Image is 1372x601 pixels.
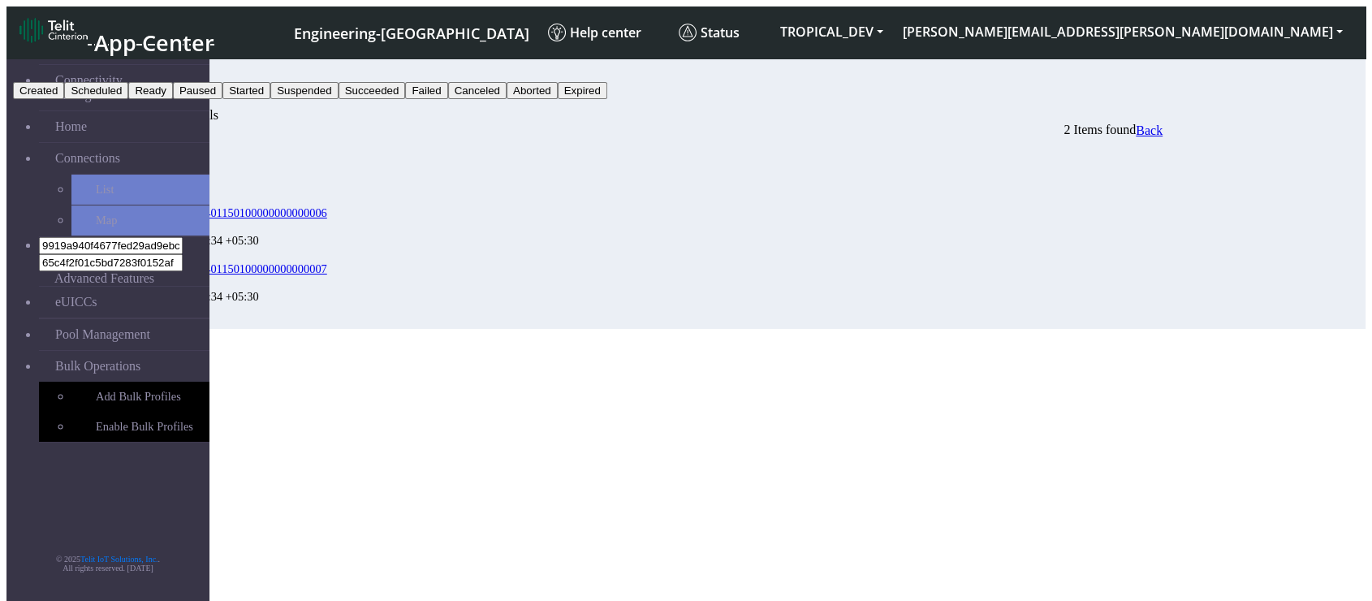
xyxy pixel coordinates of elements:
a: Map [71,205,209,236]
div: EIDs [140,150,311,164]
a: List [71,175,209,205]
span: Engineering-[GEOGRAPHIC_DATA] [294,24,529,43]
div: Paused [140,276,311,290]
a: eUICCs [39,287,209,318]
span: Map [96,214,117,227]
button: Ready [128,82,173,99]
a: Status [672,17,770,48]
span: Back [1136,123,1163,137]
button: Succeeded [339,82,406,99]
span: Advanced Features [54,271,154,286]
a: App Center [19,13,212,52]
button: Aborted [507,82,558,99]
a: Connectivity Management [39,65,209,110]
span: 2 Items found [1064,123,1136,136]
div: Bulk Activity Details [108,108,1163,123]
img: logo-telit-cinterion-gw-new.png [19,17,88,43]
div: [DATE] 13:43:34 +05:30 [140,234,311,248]
a: 89033024103401150100000000000007 [140,262,327,276]
button: Canceled [448,82,507,99]
span: Connections [55,151,120,166]
a: Connections [39,143,209,174]
button: Scheduled [64,82,128,99]
div: Status [140,164,311,178]
a: Back [1136,123,1163,138]
button: Started [222,82,270,99]
img: status.svg [679,24,697,41]
button: [PERSON_NAME][EMAIL_ADDRESS][PERSON_NAME][DOMAIN_NAME] [893,17,1353,46]
div: [DATE] 13:43:34 +05:30 [140,290,311,304]
button: TROPICAL_DEV [770,17,893,46]
button: Paused [173,82,222,99]
span: App Center [94,28,214,58]
button: Suspended [270,82,338,99]
a: Your current platform instance [293,17,529,47]
a: 89033024103401150100000000000006 [140,206,327,220]
div: Timestamp [140,178,311,192]
a: Help center [541,17,672,48]
a: Home [39,111,209,142]
span: Status [679,24,740,41]
div: Paused [140,220,311,234]
span: List [96,183,114,197]
button: Failed [405,82,447,99]
a: Pool Management [39,319,209,350]
img: knowledge.svg [548,24,566,41]
button: Created [13,82,64,99]
button: Expired [558,82,607,99]
span: Help center [548,24,641,41]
